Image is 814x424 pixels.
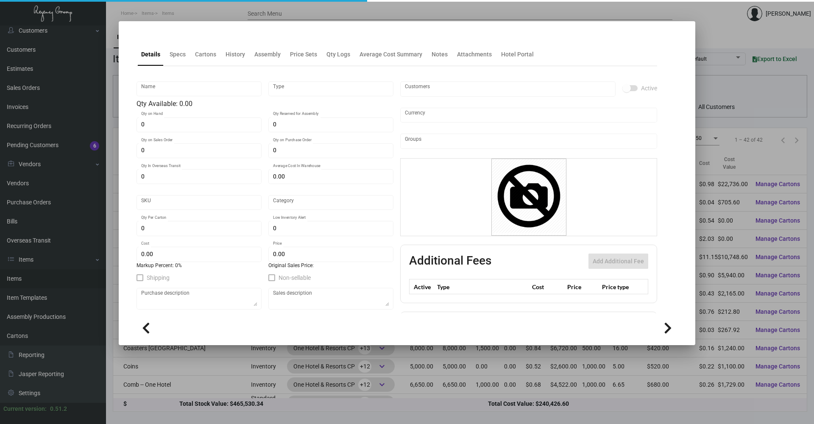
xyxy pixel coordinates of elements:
[147,273,170,283] span: Shipping
[405,138,653,145] input: Add new..
[360,50,422,59] div: Average Cost Summary
[195,50,216,59] div: Cartons
[141,50,160,59] div: Details
[641,83,657,93] span: Active
[3,404,47,413] div: Current version:
[50,404,67,413] div: 0.51.2
[290,50,317,59] div: Price Sets
[435,279,530,294] th: Type
[457,50,492,59] div: Attachments
[226,50,245,59] div: History
[501,50,534,59] div: Hotel Portal
[593,258,644,265] span: Add Additional Fee
[326,50,350,59] div: Qty Logs
[432,50,448,59] div: Notes
[170,50,186,59] div: Specs
[409,254,491,269] h2: Additional Fees
[600,279,638,294] th: Price type
[410,279,435,294] th: Active
[137,99,393,109] div: Qty Available: 0.00
[254,50,281,59] div: Assembly
[588,254,648,269] button: Add Additional Fee
[405,86,611,92] input: Add new..
[279,273,311,283] span: Non-sellable
[565,279,600,294] th: Price
[530,279,565,294] th: Cost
